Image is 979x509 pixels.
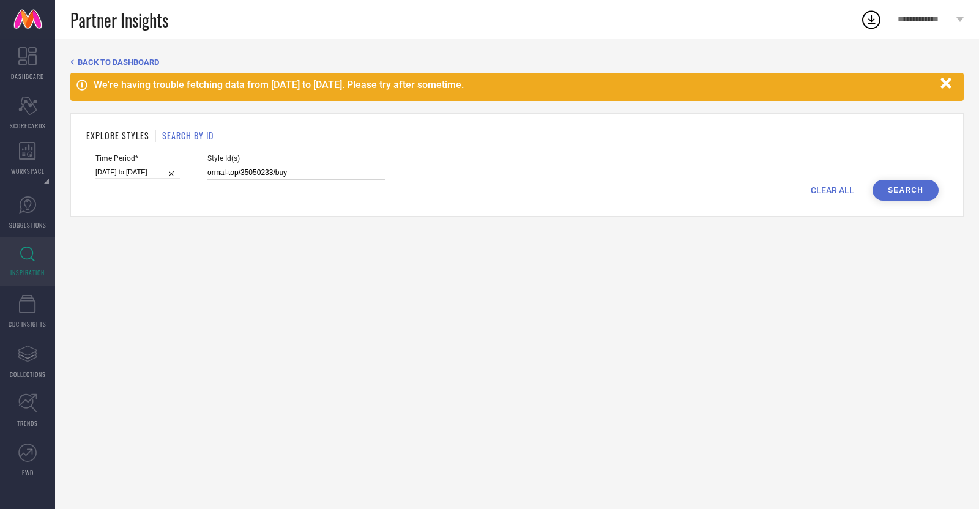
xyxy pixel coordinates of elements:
[873,180,939,201] button: Search
[9,319,47,329] span: CDC INSIGHTS
[17,418,38,428] span: TRENDS
[95,166,180,179] input: Select time period
[94,79,934,91] div: We're having trouble fetching data from [DATE] to [DATE]. Please try after sometime.
[10,121,46,130] span: SCORECARDS
[22,468,34,477] span: FWD
[86,129,149,142] h1: EXPLORE STYLES
[70,7,168,32] span: Partner Insights
[11,72,44,81] span: DASHBOARD
[207,166,385,180] input: Enter comma separated style ids e.g. 12345, 67890
[10,370,46,379] span: COLLECTIONS
[95,154,180,163] span: Time Period*
[78,58,159,67] span: BACK TO DASHBOARD
[207,154,385,163] span: Style Id(s)
[10,268,45,277] span: INSPIRATION
[70,58,964,67] div: Back TO Dashboard
[9,220,47,229] span: SUGGESTIONS
[811,185,854,195] span: CLEAR ALL
[11,166,45,176] span: WORKSPACE
[860,9,882,31] div: Open download list
[162,129,214,142] h1: SEARCH BY ID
